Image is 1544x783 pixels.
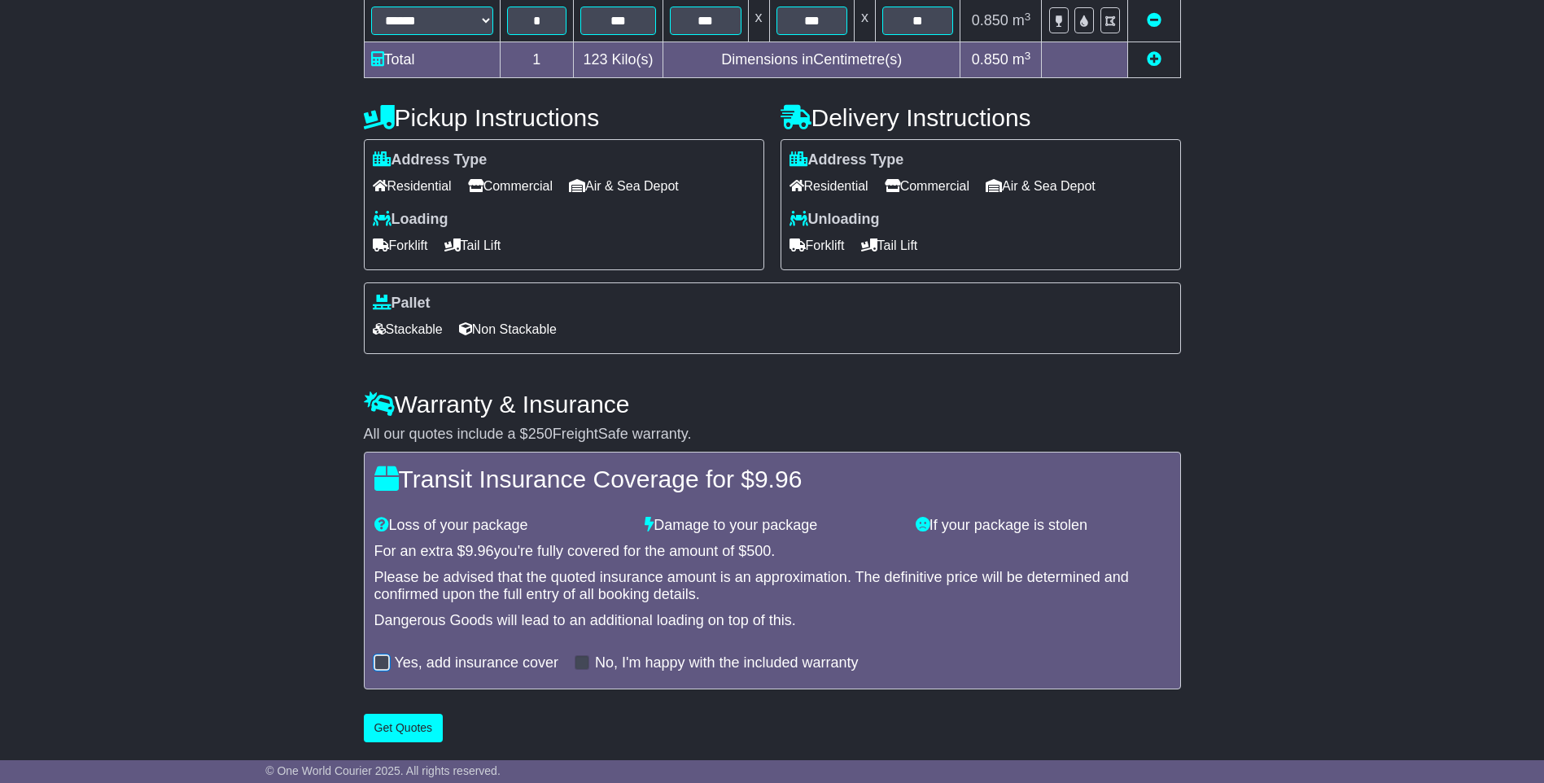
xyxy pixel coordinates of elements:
sup: 3 [1025,50,1031,62]
span: Forklift [373,233,428,258]
label: Yes, add insurance cover [395,654,558,672]
span: 250 [528,426,553,442]
td: 1 [500,42,574,78]
td: Kilo(s) [574,42,663,78]
span: Tail Lift [861,233,918,258]
span: Residential [373,173,452,199]
h4: Transit Insurance Coverage for $ [374,466,1170,492]
label: No, I'm happy with the included warranty [595,654,859,672]
span: 9.96 [466,543,494,559]
div: For an extra $ you're fully covered for the amount of $ . [374,543,1170,561]
span: Tail Lift [444,233,501,258]
h4: Delivery Instructions [781,104,1181,131]
span: Air & Sea Depot [986,173,1096,199]
span: Forklift [789,233,845,258]
h4: Warranty & Insurance [364,391,1181,418]
span: 0.850 [972,51,1008,68]
div: Loss of your package [366,517,637,535]
h4: Pickup Instructions [364,104,764,131]
div: Damage to your package [636,517,908,535]
span: Residential [789,173,868,199]
span: 500 [746,543,771,559]
div: Please be advised that the quoted insurance amount is an approximation. The definitive price will... [374,569,1170,604]
td: Total [364,42,500,78]
label: Pallet [373,295,431,313]
span: m [1013,12,1031,28]
span: Air & Sea Depot [569,173,679,199]
td: Dimensions in Centimetre(s) [663,42,960,78]
span: m [1013,51,1031,68]
span: 9.96 [755,466,802,492]
span: Commercial [885,173,969,199]
a: Add new item [1147,51,1161,68]
span: © One World Courier 2025. All rights reserved. [265,764,501,777]
label: Address Type [789,151,904,169]
a: Remove this item [1147,12,1161,28]
button: Get Quotes [364,714,444,742]
label: Loading [373,211,448,229]
span: Non Stackable [459,317,557,342]
div: Dangerous Goods will lead to an additional loading on top of this. [374,612,1170,630]
label: Unloading [789,211,880,229]
div: If your package is stolen [908,517,1179,535]
label: Address Type [373,151,488,169]
div: All our quotes include a $ FreightSafe warranty. [364,426,1181,444]
span: 0.850 [972,12,1008,28]
span: 123 [584,51,608,68]
span: Stackable [373,317,443,342]
sup: 3 [1025,11,1031,23]
span: Commercial [468,173,553,199]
